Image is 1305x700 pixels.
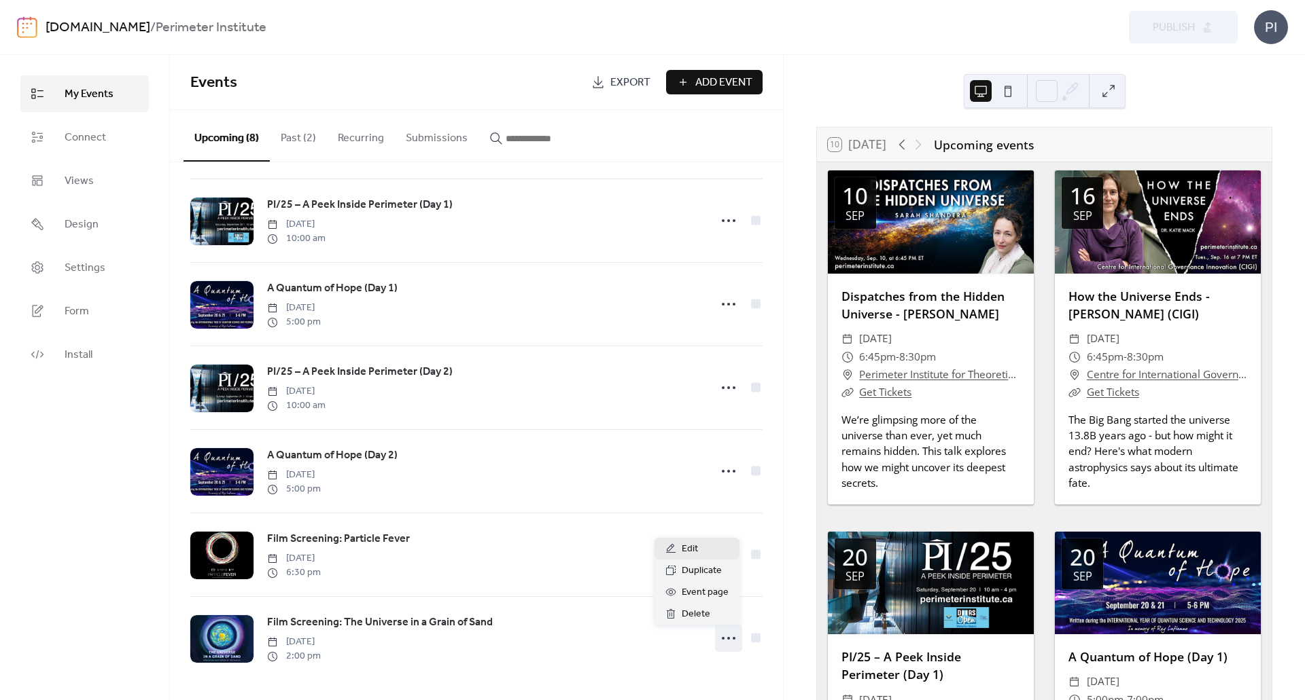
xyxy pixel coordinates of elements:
div: ​ [841,384,854,401]
span: 6:45pm [859,348,896,366]
a: Settings [20,249,149,286]
a: PI/25 – A Peek Inside Perimeter (Day 1) [267,196,453,214]
span: 10:00 am [267,399,326,413]
div: The Big Bang started the universe 13.8B years ago - but how might it end? Here's what modern astr... [1055,412,1261,491]
span: [DATE] [1087,330,1119,348]
div: Sep [1073,571,1092,583]
a: Dispatches from the Hidden Universe - [PERSON_NAME] [841,288,1005,322]
span: 5:00 pm [267,315,321,329]
div: ​ [841,348,854,366]
a: Connect [20,119,149,155]
div: ​ [841,330,854,348]
a: Get Tickets [1087,385,1139,399]
span: My Events [65,86,114,103]
span: [DATE] [267,551,321,566]
div: ​ [1068,330,1081,348]
span: Edit [682,541,698,557]
span: Event page [682,585,729,601]
span: 2:00 pm [267,649,321,663]
span: 6:45pm [1087,348,1124,366]
span: [DATE] [267,384,326,399]
a: [DOMAIN_NAME] [46,15,150,41]
div: ​ [1068,384,1081,401]
b: / [150,15,156,41]
span: [DATE] [267,635,321,649]
span: Design [65,217,99,233]
button: Add Event [666,70,763,94]
span: Events [190,68,237,98]
a: Form [20,293,149,329]
span: Form [65,303,89,320]
div: PI [1254,10,1288,44]
span: Delete [682,606,710,623]
a: Centre for International Governance Innovation [1087,366,1247,384]
a: Film Screening: The Universe in a Grain of Sand [267,614,493,631]
div: 10 [842,185,868,207]
span: PI/25 – A Peek Inside Perimeter (Day 1) [267,197,453,213]
a: Install [20,336,149,373]
div: We’re glimpsing more of the universe than ever, yet much remains hidden. This talk explores how w... [828,412,1034,491]
a: Design [20,206,149,242]
a: PI/25 – A Peek Inside Perimeter (Day 2) [267,363,453,381]
span: [DATE] [267,217,326,232]
div: 16 [1070,185,1096,207]
div: ​ [1068,673,1081,690]
span: Views [65,173,94,189]
div: Upcoming events [934,136,1034,153]
a: A Quantum of Hope (Day 1) [1068,648,1228,665]
div: 20 [1070,546,1096,568]
span: - [896,348,899,366]
a: A Quantum of Hope (Day 1) [267,280,398,297]
span: [DATE] [267,301,321,315]
span: Duplicate [682,563,722,579]
span: 5:00 pm [267,482,321,496]
div: Sep [1073,210,1092,222]
span: [DATE] [859,330,892,348]
span: Settings [65,260,105,276]
a: Views [20,162,149,199]
img: logo [17,16,37,38]
div: Sep [846,210,865,222]
span: Connect [65,130,106,146]
span: 6:30 pm [267,566,321,580]
span: Install [65,347,92,363]
a: PI/25 – A Peek Inside Perimeter (Day 1) [841,648,961,682]
a: Get Tickets [859,385,911,399]
div: Sep [846,571,865,583]
span: PI/25 – A Peek Inside Perimeter (Day 2) [267,364,453,380]
span: Film Screening: The Universe in a Grain of Sand [267,614,493,631]
span: A Quantum of Hope (Day 2) [267,447,398,464]
div: ​ [1068,366,1081,384]
a: A Quantum of Hope (Day 2) [267,447,398,464]
a: Film Screening: Particle Fever [267,530,410,548]
b: Perimeter Institute [156,15,266,41]
a: My Events [20,75,149,112]
span: 8:30pm [1127,348,1164,366]
div: ​ [1068,348,1081,366]
a: How the Universe Ends - [PERSON_NAME] (CIGI) [1068,288,1210,322]
div: 20 [842,546,868,568]
span: A Quantum of Hope (Day 1) [267,280,398,297]
span: Add Event [695,75,752,91]
span: - [1124,348,1127,366]
a: Export [581,70,661,94]
button: Submissions [395,110,478,160]
span: 8:30pm [899,348,936,366]
button: Past (2) [270,110,327,160]
span: [DATE] [1087,673,1119,690]
div: ​ [841,366,854,384]
span: 10:00 am [267,232,326,246]
span: Export [610,75,650,91]
span: [DATE] [267,468,321,482]
button: Upcoming (8) [184,110,270,162]
button: Recurring [327,110,395,160]
a: Perimeter Institute for Theoretical Physics [859,366,1020,384]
